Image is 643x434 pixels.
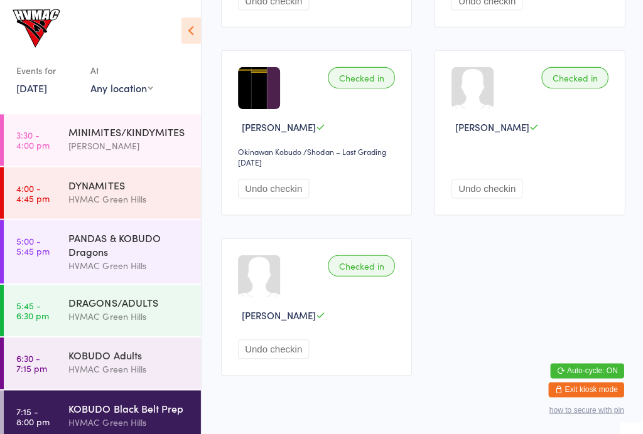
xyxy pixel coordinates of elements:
[237,339,308,358] button: Undo checkin
[68,400,190,414] div: KOBUDO Black Belt Prep
[68,139,190,153] div: [PERSON_NAME]
[4,284,200,336] a: 5:45 -6:30 pmDRAGONS/ADULTSHVMAC Green Hills
[68,414,190,428] div: HVMAC Green Hills
[68,258,190,272] div: HVMAC Green Hills
[548,405,622,413] button: how to secure with pin
[454,120,528,134] span: [PERSON_NAME]
[241,308,315,321] span: [PERSON_NAME]
[16,81,47,95] a: [DATE]
[13,9,60,48] img: Hunter Valley Martial Arts Centre Green Hills
[327,255,394,276] div: Checked in
[90,60,153,81] div: At
[68,361,190,376] div: HVMAC Green Hills
[68,177,190,191] div: DYNAMITES
[4,337,200,388] a: 6:30 -7:15 pmKOBUDO AdultsHVMAC Green Hills
[16,60,78,81] div: Events for
[68,230,190,258] div: PANDAS & KOBUDO Dragons
[68,295,190,309] div: DRAGONS/ADULTS
[16,405,50,425] time: 7:15 - 8:00 pm
[327,67,394,88] div: Checked in
[68,347,190,361] div: KOBUDO Adults
[68,191,190,206] div: HVMAC Green Hills
[16,130,50,150] time: 3:30 - 4:00 pm
[237,179,308,198] button: Undo checkin
[4,220,200,283] a: 5:00 -5:45 pmPANDAS & KOBUDO DragonsHVMAC Green Hills
[450,179,521,198] button: Undo checkin
[16,183,50,203] time: 4:00 - 4:45 pm
[16,300,49,320] time: 5:45 - 6:30 pm
[549,363,622,378] button: Auto-cycle: ON
[237,146,301,157] div: Okinawan Kobudo
[16,352,47,373] time: 6:30 - 7:15 pm
[4,114,200,166] a: 3:30 -4:00 pmMINIMITES/KINDYMITES[PERSON_NAME]
[547,381,622,396] button: Exit kiosk mode
[90,81,153,95] div: Any location
[241,120,315,134] span: [PERSON_NAME]
[4,167,200,218] a: 4:00 -4:45 pmDYNAMITESHVMAC Green Hills
[16,235,50,255] time: 5:00 - 5:45 pm
[68,125,190,139] div: MINIMITES/KINDYMITES
[237,67,279,109] img: image1756269302.png
[68,309,190,323] div: HVMAC Green Hills
[540,67,607,88] div: Checked in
